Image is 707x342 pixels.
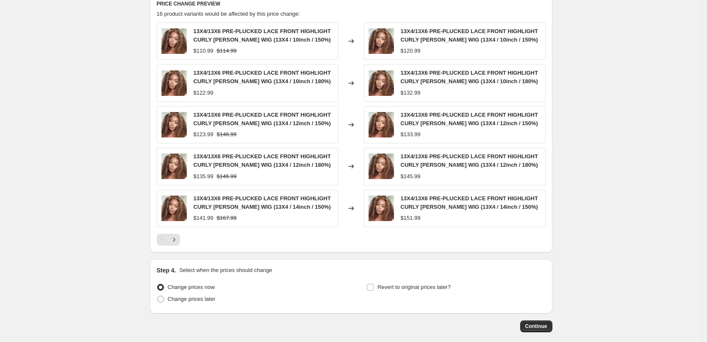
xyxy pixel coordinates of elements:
img: 3_e3d0c00a-d1cb-4e25-b69f-fd7321992178_80x.jpg [369,70,394,96]
img: 3_e3d0c00a-d1cb-4e25-b69f-fd7321992178_80x.jpg [161,196,187,221]
div: $135.99 [194,172,213,181]
div: $145.99 [401,172,421,181]
span: 13X4/13X6 PRE-PLUCKED LACE FRONT HIGHLIGHT CURLY [PERSON_NAME] WIG (13X4 / 14inch / 150%) [401,195,538,210]
button: Continue [520,320,552,332]
img: 3_e3d0c00a-d1cb-4e25-b69f-fd7321992178_80x.jpg [161,112,187,137]
span: 13X4/13X6 PRE-PLUCKED LACE FRONT HIGHLIGHT CURLY [PERSON_NAME] WIG (13X4 / 12inch / 180%) [401,153,538,168]
div: $123.99 [194,130,213,139]
span: 13X4/13X6 PRE-PLUCKED LACE FRONT HIGHLIGHT CURLY [PERSON_NAME] WIG (13X4 / 12inch / 150%) [401,112,538,126]
span: 13X4/13X6 PRE-PLUCKED LACE FRONT HIGHLIGHT CURLY [PERSON_NAME] WIG (13X4 / 10inch / 150%) [194,28,331,43]
div: $151.99 [401,214,421,222]
span: 13X4/13X6 PRE-PLUCKED LACE FRONT HIGHLIGHT CURLY [PERSON_NAME] WIG (13X4 / 10inch / 180%) [401,70,538,84]
strike: $167.99 [217,214,237,222]
img: 3_e3d0c00a-d1cb-4e25-b69f-fd7321992178_80x.jpg [369,28,394,54]
span: 13X4/13X6 PRE-PLUCKED LACE FRONT HIGHLIGHT CURLY [PERSON_NAME] WIG (13X4 / 12inch / 150%) [194,112,331,126]
h6: PRICE CHANGE PREVIEW [157,0,546,7]
span: 13X4/13X6 PRE-PLUCKED LACE FRONT HIGHLIGHT CURLY [PERSON_NAME] WIG (13X4 / 10inch / 180%) [194,70,331,84]
span: Continue [525,323,547,330]
div: $110.99 [194,47,213,55]
div: $122.99 [194,89,213,97]
span: Change prices now [168,284,215,290]
div: $133.99 [401,130,421,139]
span: 13X4/13X6 PRE-PLUCKED LACE FRONT HIGHLIGHT CURLY [PERSON_NAME] WIG (13X4 / 14inch / 150%) [194,195,331,210]
img: 3_e3d0c00a-d1cb-4e25-b69f-fd7321992178_80x.jpg [369,154,394,179]
strike: $146.99 [217,172,237,181]
img: 3_e3d0c00a-d1cb-4e25-b69f-fd7321992178_80x.jpg [161,154,187,179]
h2: Step 4. [157,266,176,275]
span: 13X4/13X6 PRE-PLUCKED LACE FRONT HIGHLIGHT CURLY [PERSON_NAME] WIG (13X4 / 10inch / 150%) [401,28,538,43]
span: 13X4/13X6 PRE-PLUCKED LACE FRONT HIGHLIGHT CURLY [PERSON_NAME] WIG (13X4 / 12inch / 180%) [194,153,331,168]
img: 3_e3d0c00a-d1cb-4e25-b69f-fd7321992178_80x.jpg [161,28,187,54]
p: Select when the prices should change [179,266,272,275]
div: $120.99 [401,47,421,55]
div: $132.99 [401,89,421,97]
button: Next [168,234,180,246]
img: 3_e3d0c00a-d1cb-4e25-b69f-fd7321992178_80x.jpg [161,70,187,96]
strike: $146.99 [217,130,237,139]
nav: Pagination [157,234,180,246]
span: Change prices later [168,296,216,302]
strike: $114.99 [217,47,237,55]
div: $141.99 [194,214,213,222]
span: Revert to original prices later? [377,284,451,290]
img: 3_e3d0c00a-d1cb-4e25-b69f-fd7321992178_80x.jpg [369,112,394,137]
span: 16 product variants would be affected by this price change: [157,11,300,17]
img: 3_e3d0c00a-d1cb-4e25-b69f-fd7321992178_80x.jpg [369,196,394,221]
